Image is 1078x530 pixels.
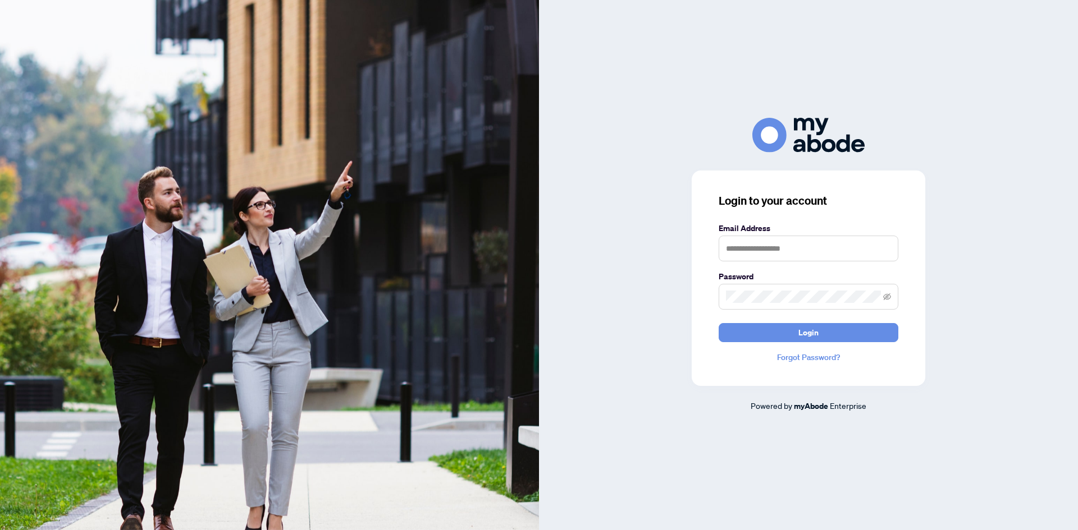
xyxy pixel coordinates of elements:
span: eye-invisible [883,293,891,301]
span: Enterprise [830,400,866,411]
label: Password [719,270,898,283]
a: Forgot Password? [719,351,898,363]
span: Login [798,324,819,342]
label: Email Address [719,222,898,234]
span: Powered by [751,400,792,411]
h3: Login to your account [719,193,898,209]
a: myAbode [794,400,828,412]
img: ma-logo [752,118,865,152]
button: Login [719,323,898,342]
